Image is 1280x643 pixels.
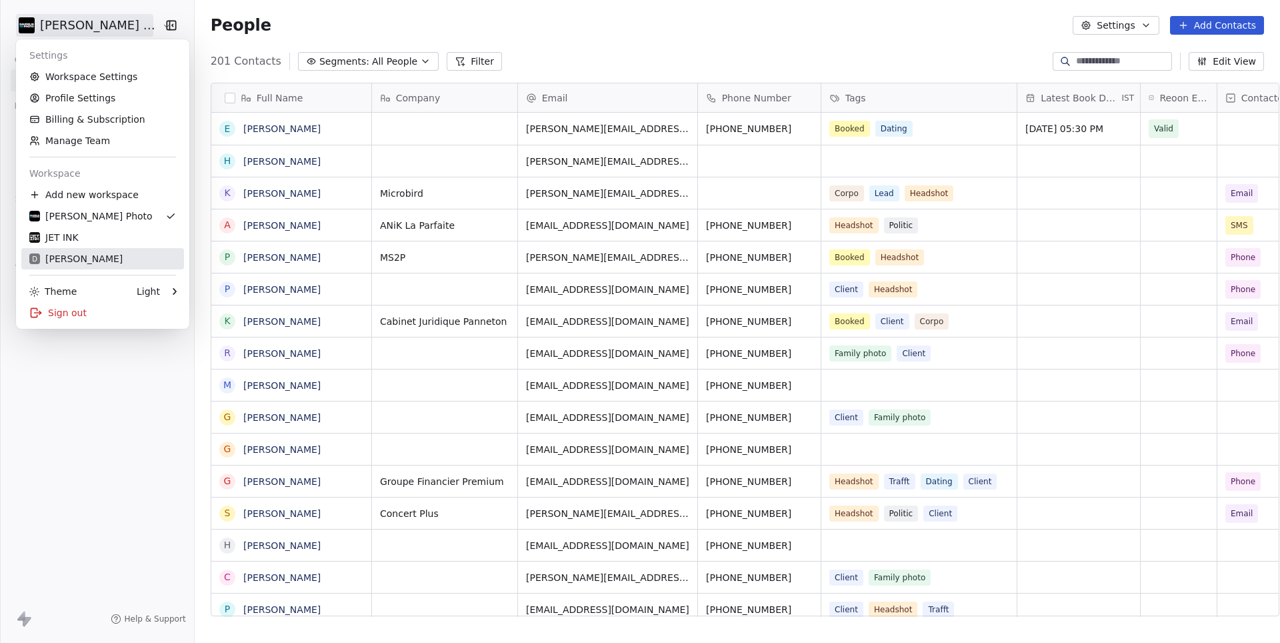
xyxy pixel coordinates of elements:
[29,252,123,265] div: [PERSON_NAME]
[29,231,79,244] div: JET INK
[21,45,184,66] div: Settings
[21,109,184,130] a: Billing & Subscription
[21,87,184,109] a: Profile Settings
[21,163,184,184] div: Workspace
[32,254,37,264] span: D
[21,302,184,324] div: Sign out
[29,209,153,223] div: [PERSON_NAME] Photo
[29,232,40,243] img: JET%20INK%20Metal.png
[29,285,77,298] div: Theme
[21,130,184,151] a: Manage Team
[137,285,160,298] div: Light
[21,184,184,205] div: Add new workspace
[29,211,40,221] img: Daudelin%20Photo%20Logo%20White%202025%20Square.png
[21,66,184,87] a: Workspace Settings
